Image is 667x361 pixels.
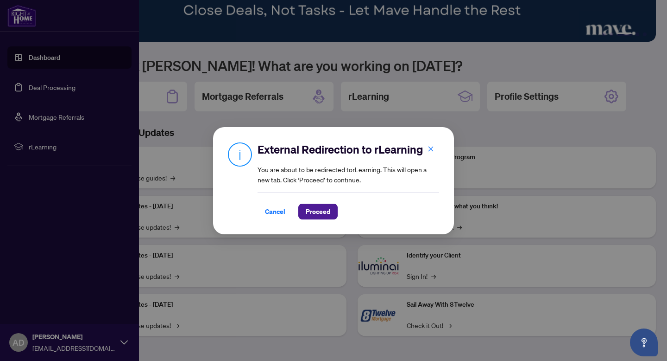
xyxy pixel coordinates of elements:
[258,204,293,219] button: Cancel
[630,329,658,356] button: Open asap
[298,204,338,219] button: Proceed
[428,145,434,152] span: close
[228,142,252,167] img: Info Icon
[258,142,439,219] div: You are about to be redirected to rLearning . This will open a new tab. Click ‘Proceed’ to continue.
[306,204,330,219] span: Proceed
[258,142,439,157] h2: External Redirection to rLearning
[265,204,285,219] span: Cancel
